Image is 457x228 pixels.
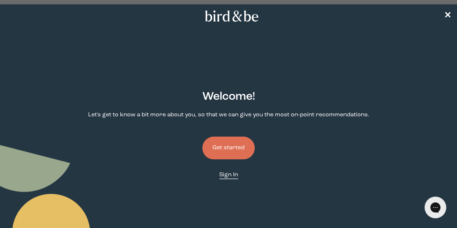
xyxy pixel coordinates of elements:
[421,194,450,221] iframe: Gorgias live chat messenger
[202,125,255,171] a: Get started
[219,171,238,179] a: Sign In
[202,137,255,159] button: Get started
[219,172,238,178] span: Sign In
[444,10,451,22] a: ✕
[202,89,255,105] h2: Welcome !
[444,12,451,20] span: ✕
[88,111,369,119] p: Let's get to know a bit more about you, so that we can give you the most on-point recommendations.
